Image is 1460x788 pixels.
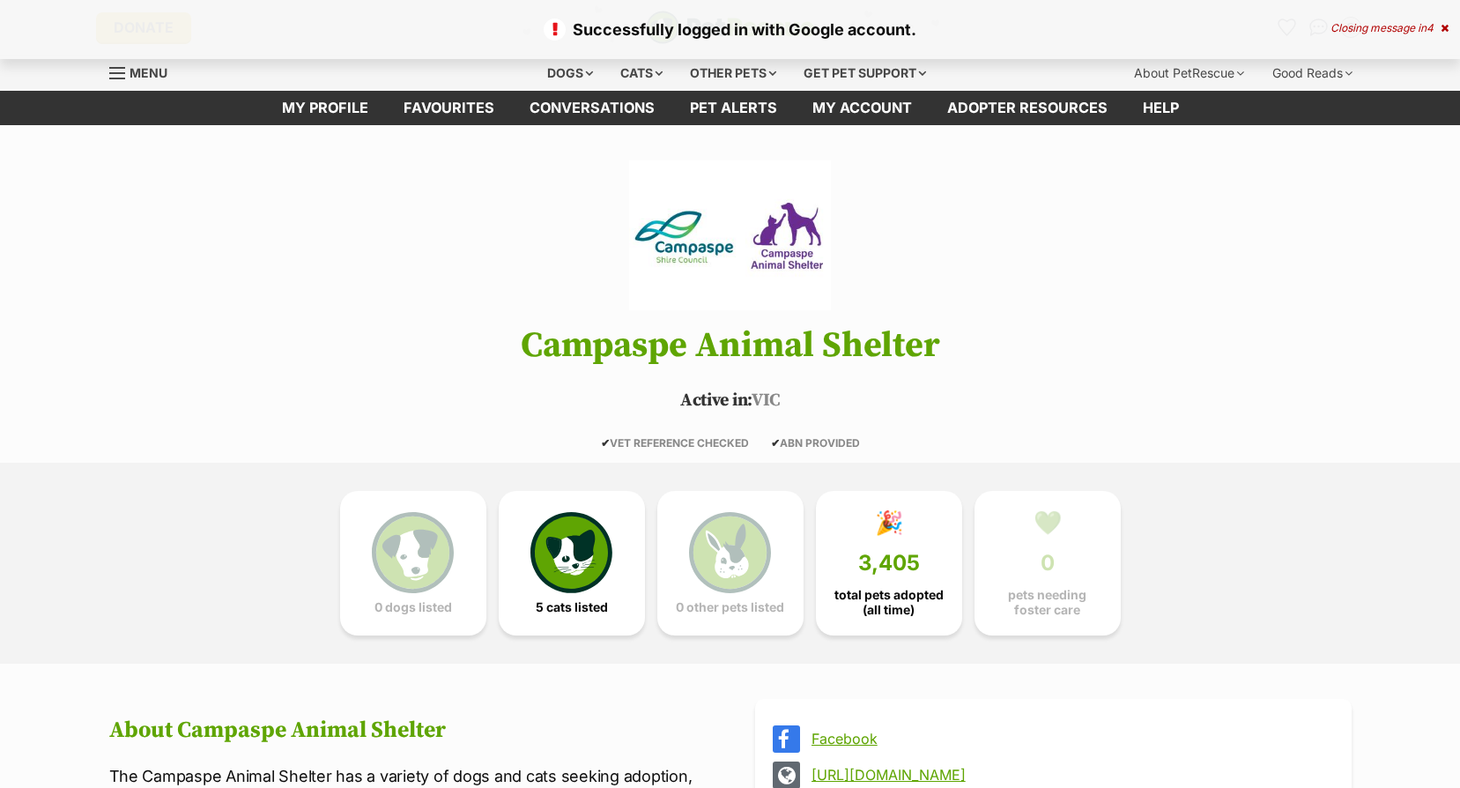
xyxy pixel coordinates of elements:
[512,91,672,125] a: conversations
[812,767,1327,783] a: [URL][DOMAIN_NAME]
[83,326,1378,365] h1: Campaspe Animal Shelter
[678,56,789,91] div: Other pets
[109,56,180,87] a: Menu
[875,509,903,536] div: 🎉
[771,436,860,450] span: ABN PROVIDED
[1125,91,1197,125] a: Help
[930,91,1125,125] a: Adopter resources
[858,551,920,576] span: 3,405
[812,731,1327,747] a: Facebook
[374,600,452,614] span: 0 dogs listed
[831,588,947,616] span: total pets adopted (all time)
[676,600,784,614] span: 0 other pets listed
[264,91,386,125] a: My profile
[372,512,453,593] img: petrescue-icon-eee76f85a60ef55c4a1927667547b313a7c0e82042636edf73dce9c88f694885.svg
[657,491,804,636] a: 0 other pets listed
[689,512,770,593] img: bunny-icon-b786713a4a21a2fe6d13e954f4cb29d131f1b31f8a74b52ca2c6d2999bc34bbe.svg
[535,56,605,91] div: Dogs
[386,91,512,125] a: Favourites
[608,56,675,91] div: Cats
[601,436,610,450] icon: ✔
[791,56,938,91] div: Get pet support
[975,491,1121,636] a: 💚 0 pets needing foster care
[340,491,486,636] a: 0 dogs listed
[601,436,749,450] span: VET REFERENCE CHECKED
[672,91,795,125] a: Pet alerts
[530,512,611,593] img: cat-icon-068c71abf8fe30c970a85cd354bc8e23425d12f6e8612795f06af48be43a487a.svg
[1122,56,1256,91] div: About PetRescue
[816,491,962,636] a: 🎉 3,405 total pets adopted (all time)
[771,436,780,450] icon: ✔
[1260,56,1365,91] div: Good Reads
[536,600,608,614] span: 5 cats listed
[109,717,706,744] h2: About Campaspe Animal Shelter
[499,491,645,636] a: 5 cats listed
[680,390,752,412] span: Active in:
[1034,509,1062,536] div: 💚
[83,388,1378,414] p: VIC
[795,91,930,125] a: My account
[1041,551,1055,576] span: 0
[629,160,830,310] img: Campaspe Animal Shelter
[989,588,1106,616] span: pets needing foster care
[130,65,167,80] span: Menu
